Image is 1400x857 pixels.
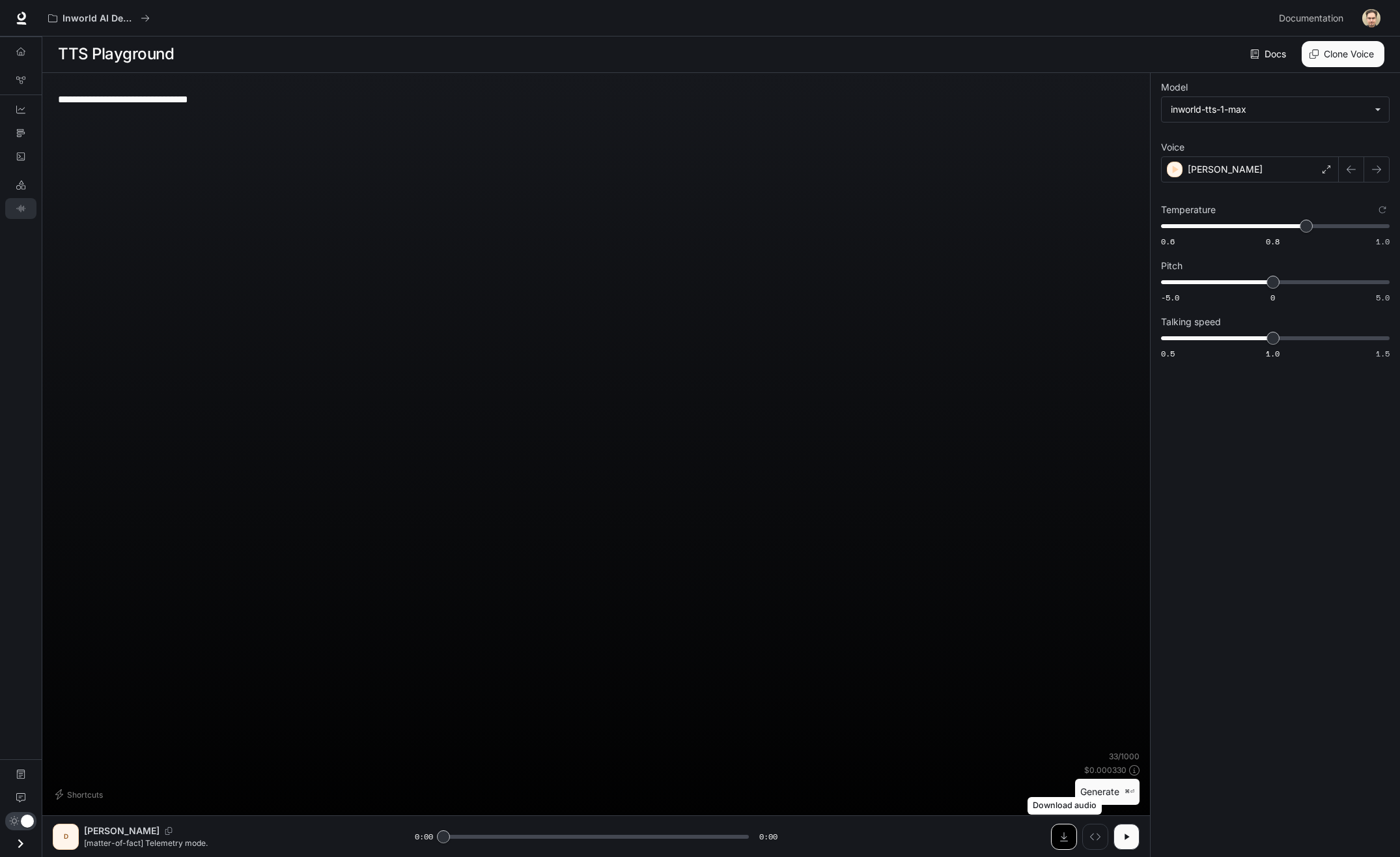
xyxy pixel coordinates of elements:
[1270,292,1275,303] span: 0
[55,826,76,847] div: D
[63,13,135,24] p: Inworld AI Demos
[415,830,433,843] span: 0:00
[1375,203,1390,217] button: Reset to default
[6,830,35,857] button: Open drawer
[1161,317,1221,327] p: Talking speed
[84,824,160,837] p: [PERSON_NAME]
[5,70,36,91] a: Graph Registry
[1075,779,1140,806] button: Generate⌘⏎
[1248,41,1291,67] a: Docs
[1161,348,1175,359] span: 0.5
[1376,292,1390,303] span: 5.0
[1161,261,1183,270] p: Pitch
[1161,292,1179,303] span: -5.0
[42,5,156,31] button: All workspaces
[5,146,36,167] a: Logs
[1162,97,1389,122] div: inworld-tts-1-max
[1302,41,1384,67] button: Clone Voice
[759,830,777,843] span: 0:00
[1266,348,1280,359] span: 1.0
[1376,236,1390,247] span: 1.0
[1161,205,1216,214] p: Temperature
[1051,824,1077,850] button: Download audio
[84,837,384,849] p: [matter-of-fact] Telemetry mode.
[1161,236,1175,247] span: 0.6
[5,764,36,785] a: Documentation
[53,784,108,805] button: Shortcuts
[1362,9,1380,27] img: User avatar
[1358,5,1384,31] button: User avatar
[5,99,36,120] a: Dashboards
[160,827,178,835] button: Copy Voice ID
[1188,163,1263,176] p: [PERSON_NAME]
[5,787,36,808] a: Feedback
[58,41,174,67] h1: TTS Playground
[1161,143,1184,152] p: Voice
[1279,10,1343,27] span: Documentation
[1161,83,1188,92] p: Model
[1084,764,1127,776] p: $ 0.000330
[1028,797,1102,815] div: Download audio
[5,175,36,196] a: LLM Playground
[1109,751,1140,762] p: 33 / 1000
[21,813,34,828] span: Dark mode toggle
[1082,824,1108,850] button: Inspect
[1266,236,1280,247] span: 0.8
[1171,103,1368,116] div: inworld-tts-1-max
[1376,348,1390,359] span: 1.5
[5,198,36,219] a: TTS Playground
[5,41,36,62] a: Overview
[1274,5,1353,31] a: Documentation
[5,123,36,143] a: Traces
[1125,788,1134,796] p: ⌘⏎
